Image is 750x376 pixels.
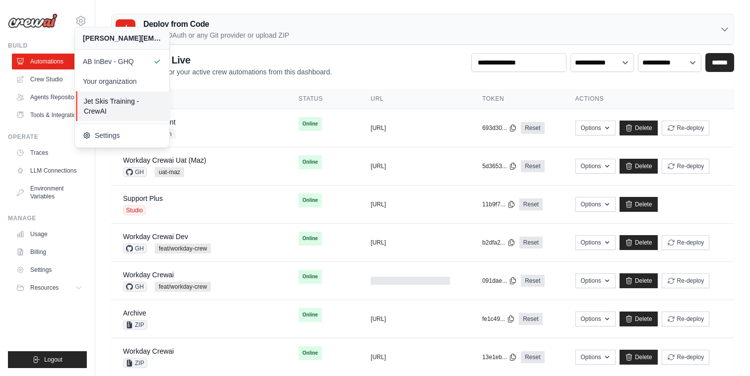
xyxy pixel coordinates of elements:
div: Build [8,42,87,50]
p: GitHub OAuth or any Git provider or upload ZIP [143,30,289,40]
a: Workday Crewai Uat (Maz) [123,156,206,164]
button: Options [575,197,616,212]
span: Online [299,308,322,322]
span: Online [299,346,322,360]
a: Usage [12,226,87,242]
span: ZIP [123,320,147,330]
a: Settings [75,125,169,145]
button: Re-deploy [662,273,710,288]
button: b2dfa2... [482,239,515,247]
span: Settings [83,130,161,140]
a: Reset [521,122,544,134]
span: Online [299,117,322,131]
a: Settings [12,262,87,278]
a: Peopledataagent [123,118,176,126]
h3: Deploy from Code [143,18,289,30]
button: Options [575,273,616,288]
span: Logout [44,356,62,364]
span: Studio [123,205,146,215]
a: Delete [620,350,658,365]
span: GH [123,167,147,177]
th: Actions [563,89,734,109]
span: Your organization [83,76,161,86]
p: Manage and monitor your active crew automations from this dashboard. [111,67,332,77]
a: Archive [123,309,146,317]
button: Re-deploy [662,312,710,326]
a: Delete [620,197,658,212]
a: Automations [12,54,87,69]
button: Options [575,159,616,174]
span: uat-maz [155,167,184,177]
button: Resources [12,280,87,296]
a: Reset [519,237,543,249]
button: Options [575,235,616,250]
a: Crew Studio [12,71,87,87]
button: fe1c49... [482,315,515,323]
button: Re-deploy [662,121,710,135]
a: Jet Skis Training - CrewAI [76,91,170,121]
span: AB InBev - GHQ [83,57,161,66]
a: Delete [620,273,658,288]
th: Token [470,89,563,109]
span: ZIP [123,358,147,368]
button: 693d30... [482,124,517,132]
img: Logo [8,13,58,28]
button: Re-deploy [662,235,710,250]
a: Traces [12,145,87,161]
a: Delete [620,159,658,174]
div: Operate [8,133,87,141]
a: Reset [521,160,544,172]
th: Crew [111,89,287,109]
a: Workday Crewai [123,271,174,279]
div: Manage [8,214,87,222]
span: feat/workday-crew [155,244,211,253]
button: 091dae... [482,277,517,285]
a: Support Plus [123,194,163,202]
span: GH [123,244,147,253]
button: 13e1eb... [482,353,517,361]
a: Delete [620,312,658,326]
button: 5d3653... [482,162,517,170]
span: feat/workday-crew [155,282,211,292]
a: Your organization [75,71,169,91]
a: Tools & Integrations [12,107,87,123]
button: Options [575,350,616,365]
a: Reset [521,351,544,363]
th: URL [359,89,470,109]
button: Logout [8,351,87,368]
span: Online [299,270,322,284]
a: AB InBev - GHQ [75,52,169,71]
a: Delete [620,235,658,250]
div: [PERSON_NAME][EMAIL_ADDRESS][DOMAIN_NAME] [83,33,161,43]
button: 11b9f7... [482,200,515,208]
span: GH [123,282,147,292]
span: Resources [30,284,59,292]
h2: Automations Live [111,53,332,67]
span: Online [299,155,322,169]
a: Reset [521,275,544,287]
a: Workday Crewai [123,347,174,355]
a: Billing [12,244,87,260]
span: Online [299,193,322,207]
a: Reset [519,198,543,210]
a: LLM Connections [12,163,87,179]
a: Delete [620,121,658,135]
span: Online [299,232,322,246]
button: Re-deploy [662,350,710,365]
span: Jet Skis Training - CrewAI [84,96,162,116]
a: Workday Crewai Dev [123,233,188,241]
a: Environment Variables [12,181,87,204]
a: Agents Repository [12,89,87,105]
button: Options [575,121,616,135]
th: Status [287,89,359,109]
button: Options [575,312,616,326]
a: Reset [519,313,542,325]
button: Re-deploy [662,159,710,174]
